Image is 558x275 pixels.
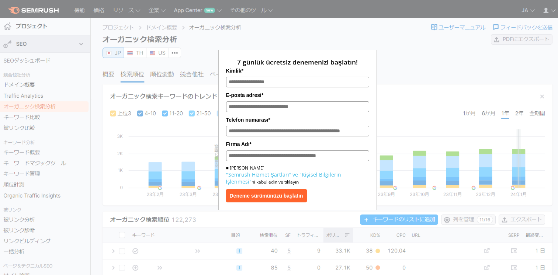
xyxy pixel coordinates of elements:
[226,67,369,75] label: Kimlik*
[226,140,369,148] label: Firma Adı*
[226,165,369,185] p: ■ [PERSON_NAME] ni kabul edin ve tıklayın
[226,171,341,185] a: ve "Kişisel Bilgilerin İşlenmesi"
[226,116,369,124] label: Telefon numarası*
[226,171,291,178] a: "Semrush Hizmet Şartları"
[226,189,307,202] button: Deneme sürümünüzü başlatın
[237,58,358,66] span: 7 günlük ücretsiz denemenizi başlatın!
[226,91,369,99] label: E-posta adresi*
